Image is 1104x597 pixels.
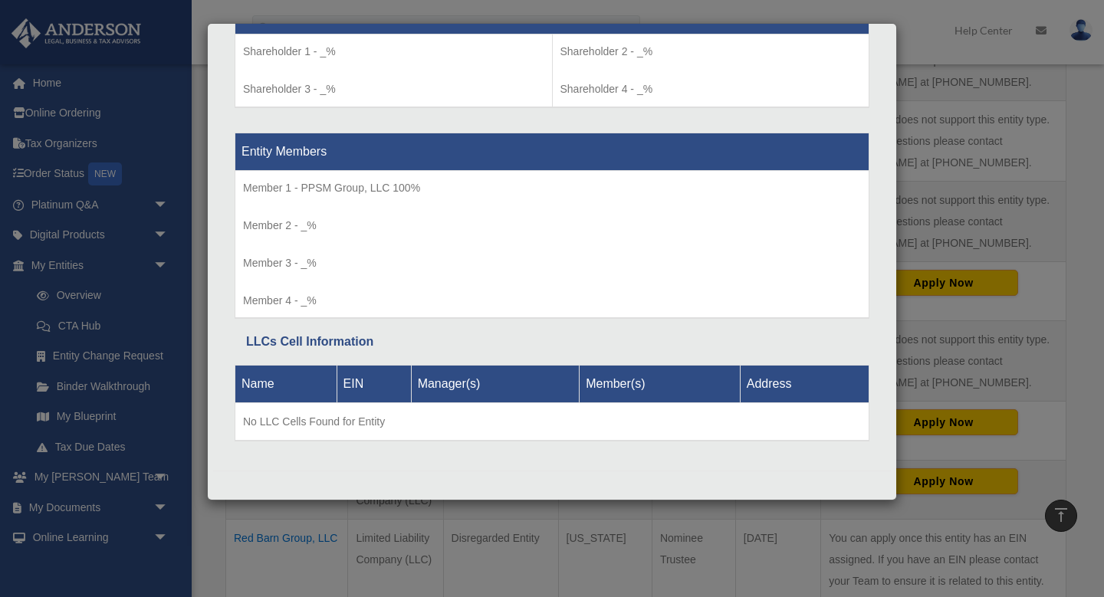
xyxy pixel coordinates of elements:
th: EIN [337,366,411,403]
p: Shareholder 1 - _% [243,42,544,61]
p: Member 4 - _% [243,291,861,310]
p: Member 3 - _% [243,254,861,273]
th: Address [740,366,869,403]
p: Shareholder 2 - _% [560,42,862,61]
p: Shareholder 4 - _% [560,80,862,99]
p: Member 2 - _% [243,216,861,235]
p: Member 1 - PPSM Group, LLC 100% [243,179,861,198]
th: Name [235,366,337,403]
th: Manager(s) [411,366,580,403]
p: Shareholder 3 - _% [243,80,544,99]
th: Entity Members [235,133,869,170]
td: No LLC Cells Found for Entity [235,403,869,441]
th: Member(s) [580,366,741,403]
div: LLCs Cell Information [246,331,858,353]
